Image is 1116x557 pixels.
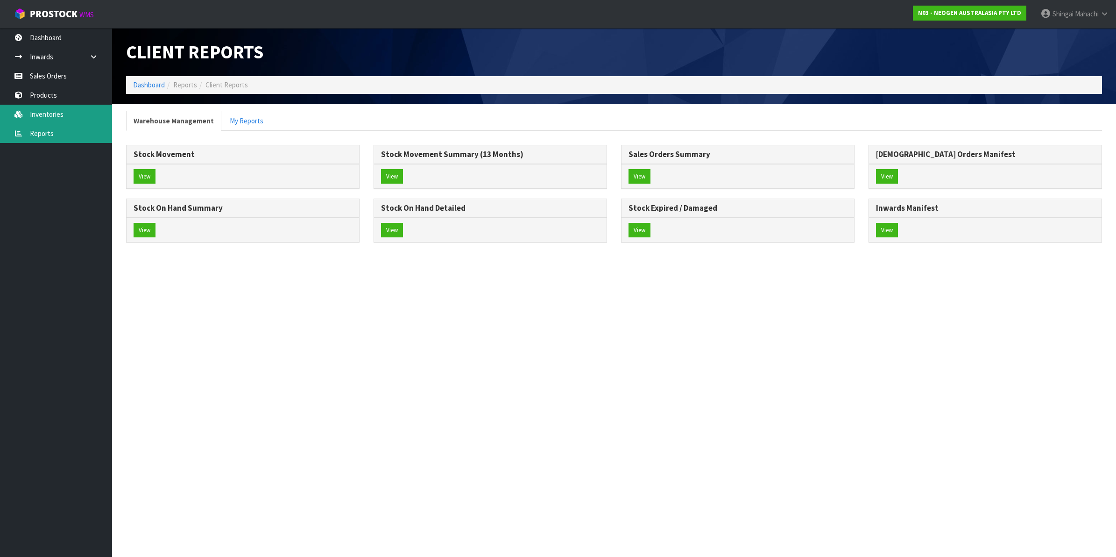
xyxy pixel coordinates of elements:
[629,169,650,184] button: View
[126,40,263,64] span: Client Reports
[918,9,1021,17] strong: N03 - NEOGEN AUSTRALASIA PTY LTD
[30,8,78,20] span: ProStock
[876,150,1095,159] h3: [DEMOGRAPHIC_DATA] Orders Manifest
[381,150,600,159] h3: Stock Movement Summary (13 Months)
[1075,9,1099,18] span: Mahachi
[205,80,248,89] span: Client Reports
[134,150,352,159] h3: Stock Movement
[14,8,26,20] img: cube-alt.png
[876,223,898,238] button: View
[134,223,155,238] button: View
[133,80,165,89] a: Dashboard
[173,80,197,89] span: Reports
[629,223,650,238] button: View
[381,223,403,238] button: View
[381,204,600,213] h3: Stock On Hand Detailed
[134,204,352,213] h3: Stock On Hand Summary
[629,204,847,213] h3: Stock Expired / Damaged
[876,169,898,184] button: View
[629,150,847,159] h3: Sales Orders Summary
[134,169,155,184] button: View
[1052,9,1074,18] span: Shingai
[126,111,221,131] a: Warehouse Management
[222,111,271,131] a: My Reports
[381,169,403,184] button: View
[79,10,94,19] small: WMS
[876,204,1095,213] h3: Inwards Manifest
